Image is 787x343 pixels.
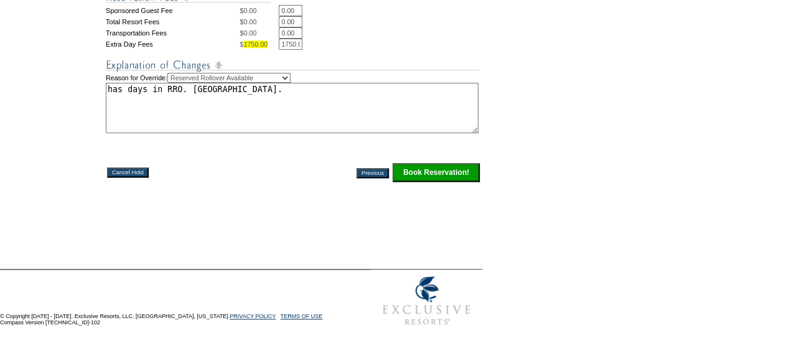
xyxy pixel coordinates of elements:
[230,313,276,319] a: PRIVACY POLICY
[240,27,279,39] td: $
[240,39,279,50] td: $
[244,18,257,26] span: 0.00
[106,73,481,133] td: Reason for Override:
[393,163,480,182] input: Click this button to finalize your reservation.
[106,57,479,73] img: Explanation of Changes
[107,167,149,177] input: Cancel Hold
[106,39,240,50] td: Extra Day Fees
[356,168,389,178] input: Previous
[244,7,257,14] span: 0.00
[106,5,240,16] td: Sponsored Guest Fee
[281,313,323,319] a: TERMS OF USE
[371,270,482,332] img: Exclusive Resorts
[244,29,257,37] span: 0.00
[240,5,279,16] td: $
[244,40,268,48] span: 1750.00
[106,16,240,27] td: Total Resort Fees
[106,27,240,39] td: Transportation Fees
[240,16,279,27] td: $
